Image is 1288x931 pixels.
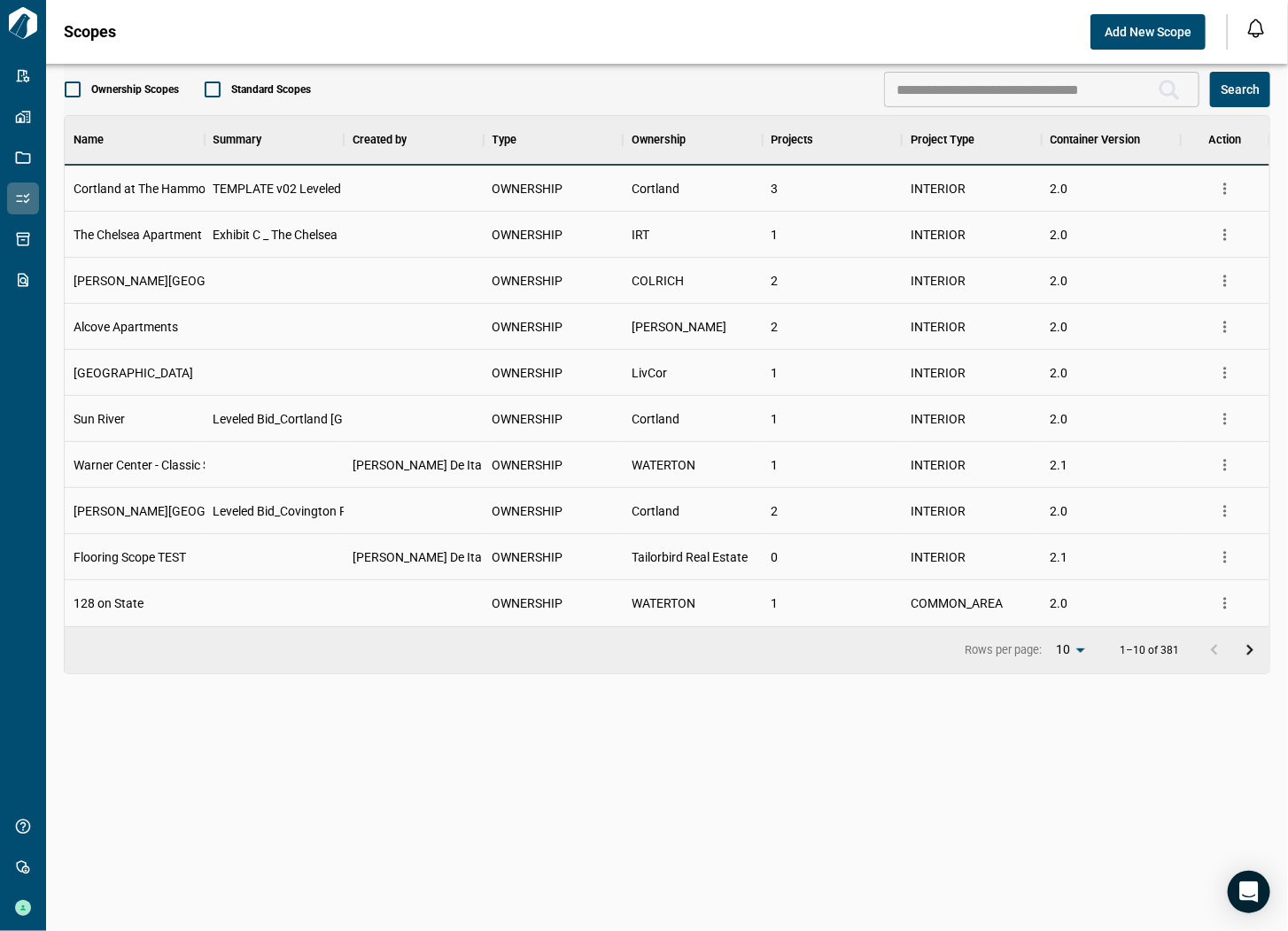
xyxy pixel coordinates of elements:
[213,180,463,198] span: TEMPLATE v02 Leveled Bid_Hammocks Place
[911,456,966,474] span: INTERIOR
[632,548,748,566] span: Tailorbird Real Estate
[772,180,779,198] span: 3
[64,23,116,41] span: Scopes
[493,180,563,198] span: OWNERSHIP
[1181,115,1269,165] div: Action
[632,272,684,290] span: COLRICH
[632,594,695,612] span: WATERTON
[213,115,262,165] div: Summary
[1212,221,1238,248] button: more
[493,410,563,428] span: OWNERSHIP
[1228,871,1270,913] div: Open Intercom Messenger
[632,180,679,198] span: Cortland
[632,502,679,520] span: Cortland
[74,502,288,520] span: [PERSON_NAME][GEOGRAPHIC_DATA]
[493,226,563,244] span: OWNERSHIP
[1051,410,1068,428] span: 2.0
[1051,318,1068,336] span: 2.0
[353,548,482,566] span: [PERSON_NAME] De Ita
[1051,502,1068,520] span: 2.0
[74,456,237,474] span: Warner Center - Classic Scope
[344,115,484,165] div: Created by
[74,548,186,566] span: Flooring Scope TEST
[632,456,695,474] span: WATERTON
[213,226,338,244] span: Exhibit C _ The Chelsea
[74,115,104,165] div: Name
[74,180,381,198] span: Cortland at The Hammocks - FKA: [GEOGRAPHIC_DATA]
[1232,632,1268,668] button: Go to next page
[911,364,966,382] span: INTERIOR
[205,115,345,165] div: Summary
[772,410,779,428] span: 1
[1212,406,1238,432] button: more
[493,548,563,566] span: OWNERSHIP
[772,115,814,165] div: Projects
[493,502,563,520] span: OWNERSHIP
[1051,115,1141,165] div: Container Version
[911,226,966,244] span: INTERIOR
[911,410,966,428] span: INTERIOR
[1051,272,1068,290] span: 2.0
[1120,645,1179,656] p: 1–10 of 381
[213,410,531,428] span: Leveled Bid_Cortland [GEOGRAPHIC_DATA] Portfolio - v02
[1051,180,1068,198] span: 2.0
[623,115,763,165] div: Ownership
[772,456,779,474] span: 1
[74,272,288,290] span: [PERSON_NAME][GEOGRAPHIC_DATA]
[911,594,1003,612] span: COMMON_AREA
[353,115,407,165] div: Created by
[493,594,563,612] span: OWNERSHIP
[493,272,563,290] span: OWNERSHIP
[772,364,779,382] span: 1
[493,456,563,474] span: OWNERSHIP
[965,642,1042,658] p: Rows per page:
[1212,268,1238,294] button: more
[1212,544,1238,570] button: more
[632,410,679,428] span: Cortland
[1105,23,1191,41] span: Add New Scope
[911,115,974,165] div: Project Type
[1212,590,1238,617] button: more
[1051,548,1068,566] span: 2.1
[911,318,966,336] span: INTERIOR
[1051,456,1068,474] span: 2.1
[65,115,205,165] div: Name
[74,318,178,336] span: Alcove Apartments
[1212,498,1238,524] button: more
[763,115,903,165] div: Projects
[1051,226,1068,244] span: 2.0
[1212,360,1238,386] button: more
[74,364,193,382] span: [GEOGRAPHIC_DATA]
[1212,175,1238,202] button: more
[74,594,144,612] span: 128 on State
[1051,594,1068,612] span: 2.0
[911,548,966,566] span: INTERIOR
[484,115,624,165] div: Type
[493,115,517,165] div: Type
[1209,115,1242,165] div: Action
[1242,14,1270,43] button: Open notification feed
[632,226,649,244] span: IRT
[74,226,244,244] span: The Chelsea Apartment Homes
[772,594,779,612] span: 1
[1212,452,1238,478] button: more
[772,502,779,520] span: 2
[1051,364,1068,382] span: 2.0
[772,272,779,290] span: 2
[213,502,387,520] span: Leveled Bid_Covington Ridge v2
[231,82,311,97] span: Standard Scopes
[1090,14,1206,50] button: Add New Scope
[632,115,686,165] div: Ownership
[74,410,125,428] span: Sun River
[353,456,482,474] span: [PERSON_NAME] De Ita
[1042,115,1182,165] div: Container Version
[632,364,667,382] span: LivCor
[91,82,179,97] span: Ownership Scopes
[911,180,966,198] span: INTERIOR
[772,226,779,244] span: 1
[902,115,1042,165] div: Project Type
[1221,81,1260,98] span: Search
[493,364,563,382] span: OWNERSHIP
[772,318,779,336] span: 2
[911,272,966,290] span: INTERIOR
